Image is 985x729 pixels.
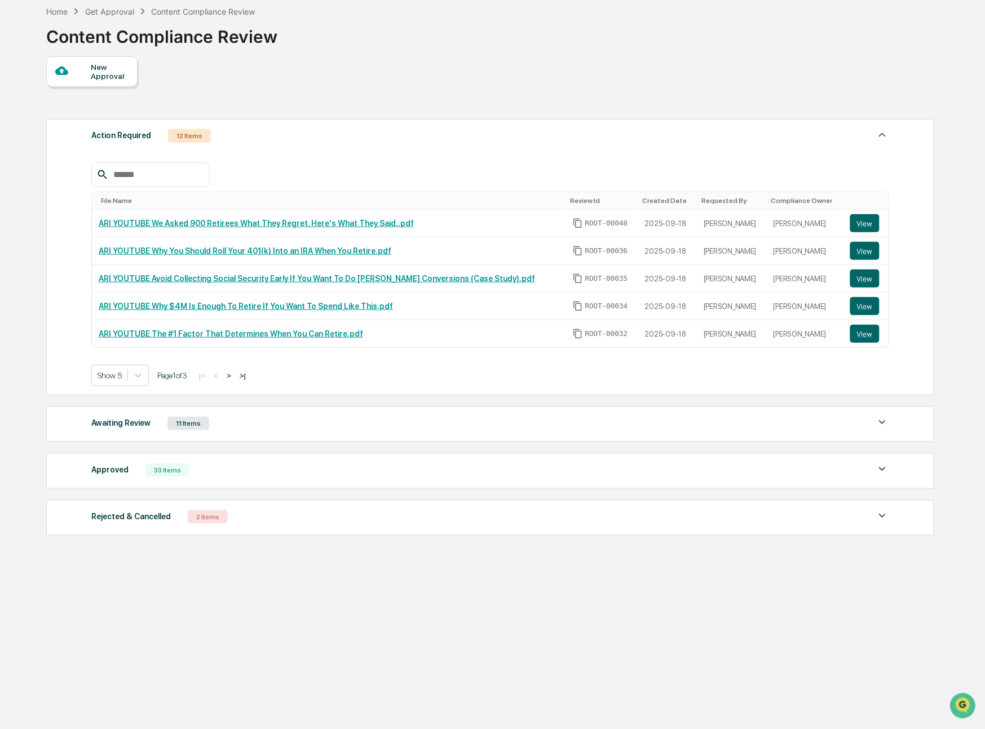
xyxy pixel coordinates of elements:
[850,214,880,232] button: View
[91,128,151,143] div: Action Required
[949,692,979,722] iframe: Open customer support
[701,197,762,205] div: Toggle SortBy
[99,302,393,311] a: ARI YOUTUBE Why $4M Is Enough To Retire If You Want To Spend Like This.pdf
[585,219,628,228] span: ROOT-00048
[85,7,134,16] div: Get Approval
[573,273,583,284] span: Copy Id
[91,63,129,81] div: New Approval
[573,218,583,228] span: Copy Id
[38,86,185,98] div: Start new chat
[46,7,68,16] div: Home
[767,210,843,237] td: [PERSON_NAME]
[585,246,628,255] span: ROOT-00036
[767,293,843,320] td: [PERSON_NAME]
[850,242,882,260] a: View
[99,246,391,255] a: ARI YOUTUBE Why You Should Roll Your 401(k) Into an IRA When You Retire.pdf
[99,329,363,338] a: ARI YOUTUBE The #1 Factor That Determines When You Can Retire.pdf
[573,246,583,256] span: Copy Id
[697,320,767,347] td: [PERSON_NAME]
[46,17,277,47] div: Content Compliance Review
[23,142,73,153] span: Preclearance
[77,138,144,158] a: 🗄️Attestations
[767,237,843,265] td: [PERSON_NAME]
[571,197,634,205] div: Toggle SortBy
[850,325,882,343] a: View
[7,159,76,179] a: 🔎Data Lookup
[853,197,884,205] div: Toggle SortBy
[82,143,91,152] div: 🗄️
[210,371,222,381] button: <
[771,197,839,205] div: Toggle SortBy
[850,325,880,343] button: View
[99,274,535,283] a: ARI YOUTUBE Avoid Collecting Social Security Early If You Want To Do [PERSON_NAME] Conversions (C...
[850,297,880,315] button: View
[11,165,20,174] div: 🔎
[850,242,880,260] button: View
[767,320,843,347] td: [PERSON_NAME]
[697,293,767,320] td: [PERSON_NAME]
[91,462,129,477] div: Approved
[638,265,697,293] td: 2025-09-18
[585,329,628,338] span: ROOT-00032
[79,191,136,200] a: Powered byPylon
[585,302,628,311] span: ROOT-00034
[638,320,697,347] td: 2025-09-18
[11,86,32,107] img: 1746055101610-c473b297-6a78-478c-a979-82029cc54cd1
[876,416,889,429] img: caret
[101,197,562,205] div: Toggle SortBy
[168,129,211,143] div: 12 Items
[196,371,209,381] button: |<
[850,214,882,232] a: View
[638,210,697,237] td: 2025-09-18
[223,371,235,381] button: >
[876,509,889,523] img: caret
[585,274,628,283] span: ROOT-00035
[91,416,151,430] div: Awaiting Review
[7,138,77,158] a: 🖐️Preclearance
[157,371,187,380] span: Page 1 of 3
[145,463,189,477] div: 33 Items
[236,371,249,381] button: >|
[697,210,767,237] td: [PERSON_NAME]
[99,219,414,228] a: ARI YOUTUBE We Asked 900 Retirees What They Regret. Here's What They Said..pdf
[643,197,692,205] div: Toggle SortBy
[850,297,882,315] a: View
[23,164,71,175] span: Data Lookup
[876,128,889,142] img: caret
[93,142,140,153] span: Attestations
[188,510,228,524] div: 2 Items
[91,509,171,524] div: Rejected & Cancelled
[697,265,767,293] td: [PERSON_NAME]
[767,265,843,293] td: [PERSON_NAME]
[167,417,209,430] div: 11 Items
[850,269,880,288] button: View
[11,143,20,152] div: 🖐️
[876,462,889,476] img: caret
[573,301,583,311] span: Copy Id
[11,24,205,42] p: How can we help?
[850,269,882,288] a: View
[573,329,583,339] span: Copy Id
[38,98,143,107] div: We're available if you need us!
[151,7,255,16] div: Content Compliance Review
[112,191,136,200] span: Pylon
[697,237,767,265] td: [PERSON_NAME]
[638,237,697,265] td: 2025-09-18
[638,293,697,320] td: 2025-09-18
[192,90,205,103] button: Start new chat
